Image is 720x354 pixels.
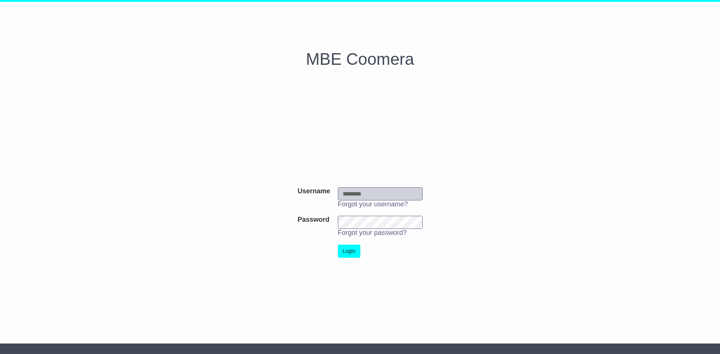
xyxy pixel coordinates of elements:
[297,216,329,224] label: Password
[297,187,330,196] label: Username
[338,245,360,258] button: Login
[338,200,408,208] a: Forgot your username?
[338,229,407,236] a: Forgot your password?
[172,50,548,68] h1: MBE Coomera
